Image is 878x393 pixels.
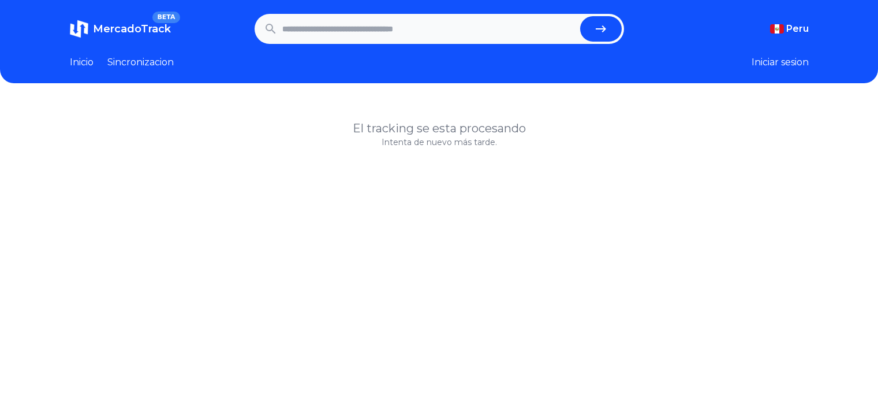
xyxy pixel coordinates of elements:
[70,136,809,148] p: Intenta de nuevo más tarde.
[770,22,809,36] button: Peru
[70,20,88,38] img: MercadoTrack
[70,55,94,69] a: Inicio
[786,22,809,36] span: Peru
[93,23,171,35] span: MercadoTrack
[107,55,174,69] a: Sincronizacion
[152,12,180,23] span: BETA
[70,20,171,38] a: MercadoTrackBETA
[770,24,784,34] img: Peru
[752,55,809,69] button: Iniciar sesion
[70,120,809,136] h1: El tracking se esta procesando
